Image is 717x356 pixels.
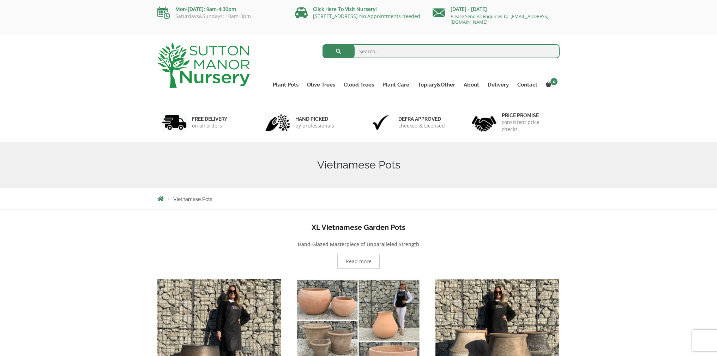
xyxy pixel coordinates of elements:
b: XL Vietnamese Garden Pots [312,223,405,232]
img: 3.jpg [368,113,393,131]
a: Plant Pots [269,80,303,90]
h6: hand picked [295,116,334,122]
p: consistent price checks [502,119,555,133]
img: 2.jpg [265,113,290,131]
a: Cloud Trees [339,80,378,90]
a: Please Send All Enquiries To: [EMAIL_ADDRESS][DOMAIN_NAME] [451,13,548,25]
a: Olive Trees [303,80,339,90]
img: 1.jpg [162,113,187,131]
p: Saturdays&Sundays: 10am-3pm [157,13,284,19]
img: logo [157,42,250,88]
p: by professionals [295,122,334,129]
span: Vietnamese Pots [173,196,212,202]
h6: FREE DELIVERY [192,116,227,122]
h6: Price promise [502,112,555,119]
a: 0 [542,80,560,90]
nav: Breadcrumbs [157,196,560,202]
a: Contact [513,80,542,90]
b: Hand-Glazed Masterpiece of Unparalleled Strength [298,241,419,248]
h1: Vietnamese Pots [157,159,560,171]
a: About [459,80,483,90]
p: Mon-[DATE]: 9am-4:30pm [157,5,284,13]
p: on all orders [192,122,227,129]
a: Plant Care [378,80,414,90]
a: Click Here To Visit Nursery! [313,6,377,12]
a: Topiary&Other [414,80,459,90]
img: 4.jpg [472,112,496,133]
h6: Defra approved [398,116,445,122]
p: checked & Licensed [398,122,445,129]
a: Delivery [483,80,513,90]
span: Read more [346,259,372,264]
p: [DATE] - [DATE] [433,5,560,13]
span: 0 [550,78,558,85]
input: Search... [323,44,560,58]
a: [STREET_ADDRESS] No Appointments needed [313,13,420,19]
